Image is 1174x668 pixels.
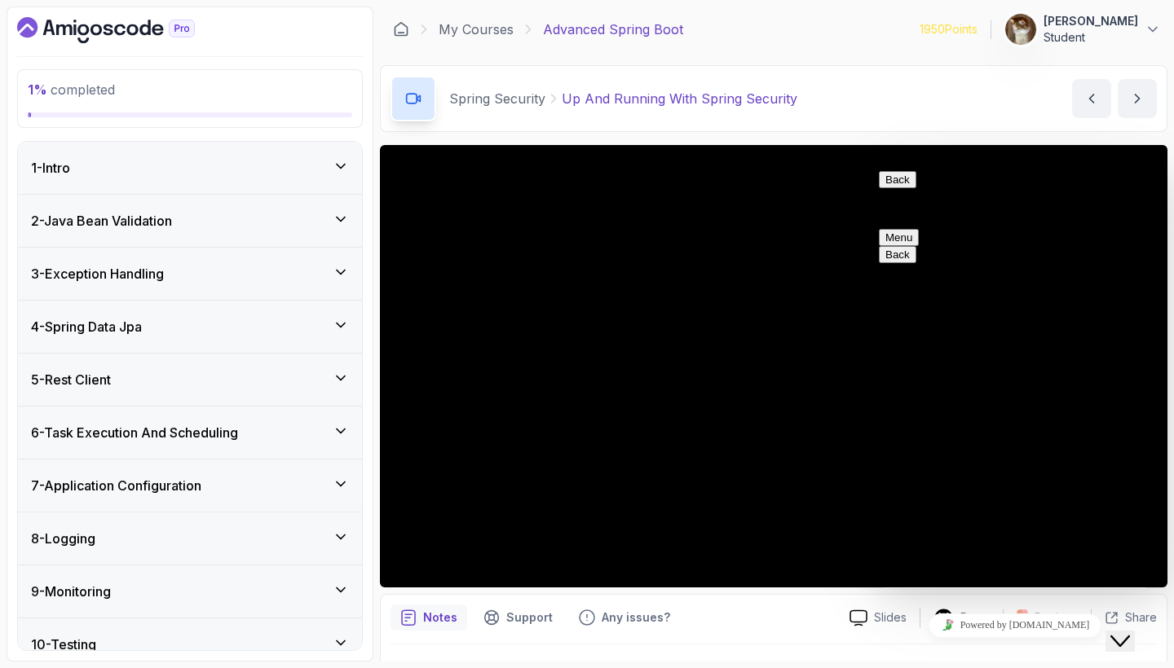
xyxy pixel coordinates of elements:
p: Student [1044,29,1138,46]
a: Slides [836,609,920,626]
p: Support [506,609,553,626]
button: 1-Intro [18,142,362,194]
button: user profile image[PERSON_NAME]Student [1004,13,1161,46]
span: completed [28,81,115,98]
button: next content [1118,79,1157,118]
button: Feedback button [569,604,680,631]
iframe: chat widget [1106,603,1158,652]
span: 1 % [28,81,47,98]
h3: 7 - Application Configuration [31,476,201,495]
a: Dashboard [17,17,232,43]
p: [PERSON_NAME] [1044,13,1138,29]
button: previous content [1072,79,1111,118]
button: 6-Task Execution And Scheduling [18,407,362,459]
p: Up And Running With Spring Security [562,89,797,108]
h3: 5 - Rest Client [31,370,111,389]
p: 1950 Points [920,21,978,37]
h3: 2 - Java Bean Validation [31,211,172,231]
p: Advanced Spring Boot [543,20,683,39]
button: 2-Java Bean Validation [18,195,362,247]
button: 8-Logging [18,512,362,565]
iframe: chat widget [872,607,1158,644]
button: 9-Monitoring [18,565,362,617]
iframe: 2 - Up and Running with Spring Security [380,145,1167,587]
h3: 3 - Exception Handling [31,264,164,283]
h3: 9 - Monitoring [31,582,111,601]
button: 7-Application Configuration [18,459,362,512]
a: Dashboard [393,21,409,37]
button: Support button [474,604,563,631]
h3: 1 - Intro [31,158,70,178]
a: My Courses [439,20,514,39]
h3: 8 - Logging [31,529,95,548]
p: Spring Security [449,89,545,108]
button: 4-Spring Data Jpa [18,301,362,353]
h3: 10 - Testing [31,635,96,654]
img: user profile image [1005,14,1036,45]
h3: 4 - Spring Data Jpa [31,317,142,336]
button: 5-Rest Client [18,354,362,406]
h3: 6 - Task Execution And Scheduling [31,423,238,442]
button: notes button [391,604,467,631]
p: Notes [423,609,457,626]
p: Any issues? [602,609,670,626]
button: 3-Exception Handling [18,248,362,300]
iframe: chat widget [872,165,1158,588]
